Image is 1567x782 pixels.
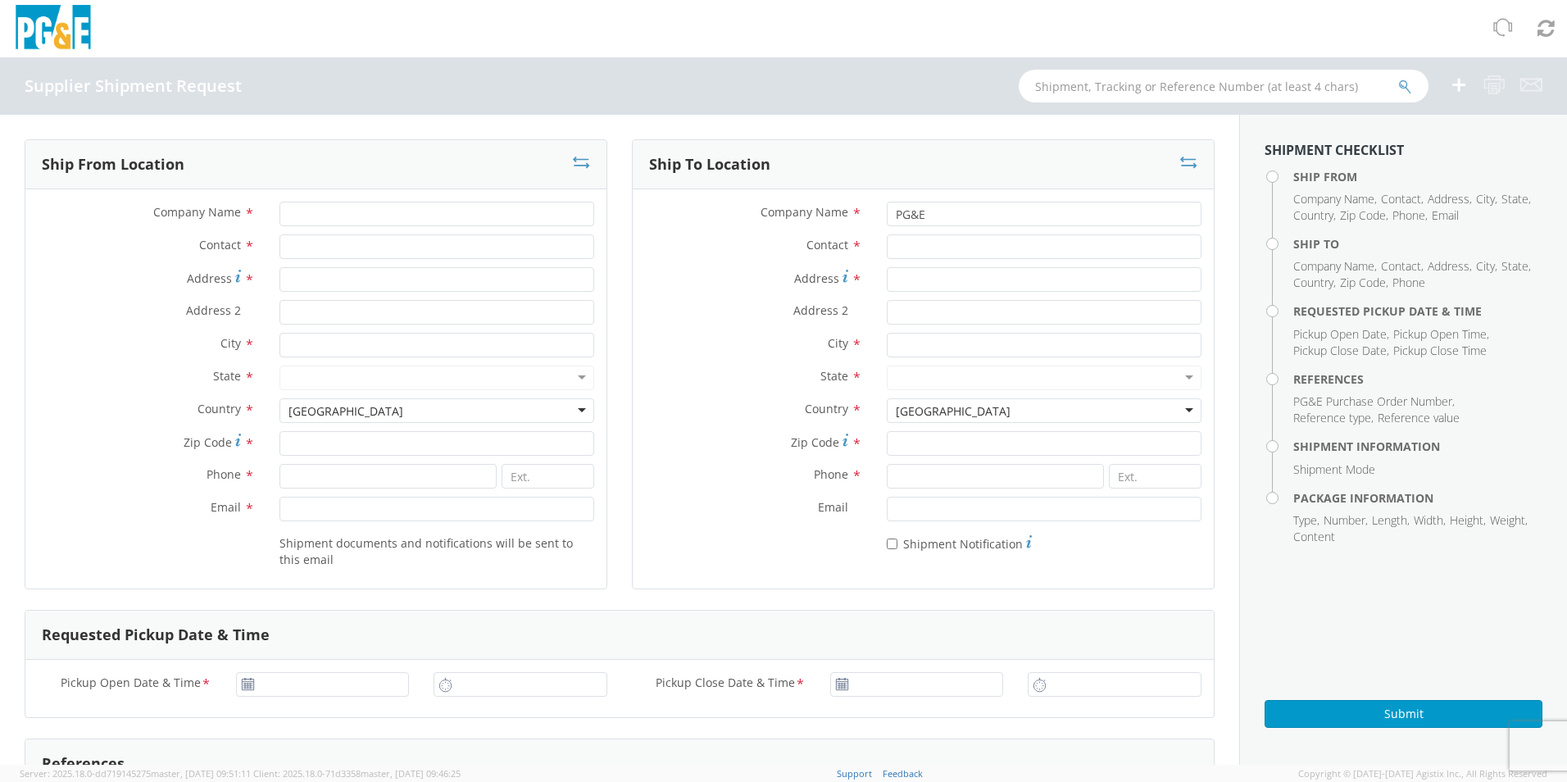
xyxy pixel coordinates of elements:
span: Address 2 [793,302,848,318]
span: Zip Code [1340,207,1386,223]
span: Country [1293,207,1333,223]
h3: References [42,756,125,772]
li: , [1428,258,1472,275]
span: Address [1428,191,1469,207]
span: City [1476,191,1495,207]
li: , [1293,410,1374,426]
span: City [1476,258,1495,274]
li: , [1293,207,1336,224]
span: Copyright © [DATE]-[DATE] Agistix Inc., All Rights Reserved [1298,767,1547,780]
li: , [1476,191,1497,207]
span: Email [1432,207,1459,223]
span: State [213,368,241,384]
span: Pickup Open Date [1293,326,1387,342]
input: Ext. [1109,464,1201,489]
span: Contact [806,237,848,252]
span: Height [1450,512,1483,528]
span: Pickup Close Date & Time [656,675,795,693]
span: Email [211,499,241,515]
span: PG&E Purchase Order Number [1293,393,1452,409]
li: , [1381,258,1424,275]
li: , [1293,275,1336,291]
li: , [1414,512,1446,529]
span: Company Name [1293,191,1374,207]
button: Submit [1265,700,1542,728]
div: [GEOGRAPHIC_DATA] [896,403,1011,420]
span: Address [187,271,232,286]
span: Company Name [153,204,241,220]
span: Number [1324,512,1365,528]
label: Shipment documents and notifications will be sent to this email [279,533,594,568]
li: , [1293,343,1389,359]
h4: Ship From [1293,170,1542,183]
li: , [1293,326,1389,343]
li: , [1392,207,1428,224]
strong: Shipment Checklist [1265,141,1404,159]
span: Shipment Mode [1293,461,1375,477]
span: Length [1372,512,1407,528]
span: master, [DATE] 09:51:11 [151,767,251,780]
span: State [1501,191,1528,207]
span: Country [1293,275,1333,290]
span: Pickup Open Time [1393,326,1487,342]
li: , [1450,512,1486,529]
li: , [1428,191,1472,207]
span: Weight [1490,512,1525,528]
li: , [1293,393,1455,410]
li: , [1293,191,1377,207]
a: Feedback [883,767,923,780]
span: Country [198,401,241,416]
h4: Requested Pickup Date & Time [1293,305,1542,317]
h3: Requested Pickup Date & Time [42,627,270,643]
span: Server: 2025.18.0-dd719145275 [20,767,251,780]
span: Phone [814,466,848,482]
span: Zip Code [791,434,839,450]
h4: Supplier Shipment Request [25,77,242,95]
li: , [1340,207,1388,224]
li: , [1393,326,1489,343]
span: Company Name [1293,258,1374,274]
li: , [1293,512,1319,529]
input: Ext. [502,464,594,489]
span: Company Name [761,204,848,220]
span: Phone [207,466,241,482]
li: , [1476,258,1497,275]
li: , [1372,512,1410,529]
span: State [1501,258,1528,274]
input: Shipment, Tracking or Reference Number (at least 4 chars) [1019,70,1428,102]
span: Contact [1381,258,1421,274]
h3: Ship From Location [42,157,184,173]
li: , [1293,258,1377,275]
li: , [1340,275,1388,291]
li: , [1501,258,1531,275]
label: Shipment Notification [887,533,1032,552]
span: City [828,335,848,351]
span: City [220,335,241,351]
a: Support [837,767,872,780]
span: Zip Code [1340,275,1386,290]
span: Address [794,271,839,286]
h3: Ship To Location [649,157,770,173]
span: Client: 2025.18.0-71d3358 [253,767,461,780]
span: Pickup Close Time [1393,343,1487,358]
span: Phone [1392,275,1425,290]
h4: References [1293,373,1542,385]
li: , [1501,191,1531,207]
span: Contact [199,237,241,252]
span: Zip Code [184,434,232,450]
span: Email [818,499,848,515]
span: State [820,368,848,384]
h4: Package Information [1293,492,1542,504]
span: Address [1428,258,1469,274]
span: Phone [1392,207,1425,223]
span: Width [1414,512,1443,528]
span: Reference type [1293,410,1371,425]
li: , [1381,191,1424,207]
span: Type [1293,512,1317,528]
h4: Ship To [1293,238,1542,250]
span: Content [1293,529,1335,544]
input: Shipment Notification [887,539,897,549]
img: pge-logo-06675f144f4cfa6a6814.png [12,5,94,53]
span: Reference value [1378,410,1460,425]
span: Contact [1381,191,1421,207]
